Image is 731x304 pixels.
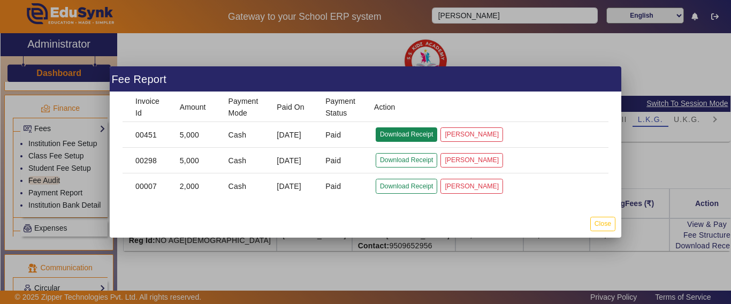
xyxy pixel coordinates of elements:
mat-cell: 00298 [123,148,171,173]
mat-cell: Cash [220,148,269,173]
button: Download Receipt [376,127,437,142]
mat-cell: [DATE] [268,173,317,199]
button: [PERSON_NAME] [440,127,503,142]
mat-header-cell: Amount [171,92,220,122]
span: Paid [325,181,341,192]
div: Fee Report [110,66,621,92]
button: Download Receipt [376,153,437,168]
mat-cell: 00451 [123,122,171,148]
mat-cell: 5,000 [171,148,220,173]
button: Close [590,217,615,231]
span: Paid [325,155,341,166]
span: Paid [325,130,341,140]
mat-header-cell: Payment Mode [220,92,269,122]
button: [PERSON_NAME] [440,179,503,193]
mat-cell: Cash [220,122,269,148]
button: Download Receipt [376,179,437,193]
mat-header-cell: Action [365,92,608,122]
mat-cell: [DATE] [268,148,317,173]
mat-cell: 5,000 [171,122,220,148]
mat-cell: 2,000 [171,173,220,199]
mat-cell: [DATE] [268,122,317,148]
mat-header-cell: Paid On [268,92,317,122]
mat-cell: 00007 [123,173,171,199]
mat-header-cell: Invoice Id [123,92,171,122]
button: [PERSON_NAME] [440,153,503,168]
mat-header-cell: Payment Status [317,92,365,122]
mat-cell: Cash [220,173,269,199]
